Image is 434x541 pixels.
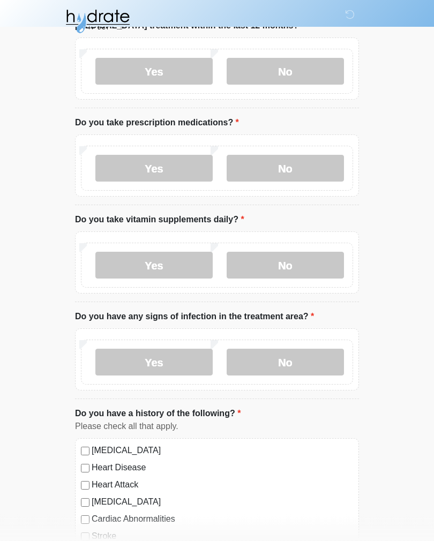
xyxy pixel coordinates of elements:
input: Cardiac Abnormalities [81,516,89,524]
input: [MEDICAL_DATA] [81,499,89,507]
label: No [227,252,344,279]
label: No [227,58,344,85]
label: Do you have a history of the following? [75,408,241,420]
input: [MEDICAL_DATA] [81,447,89,456]
label: Heart Attack [92,479,353,492]
label: Yes [95,58,213,85]
input: Heart Disease [81,464,89,473]
label: [MEDICAL_DATA] [92,496,353,509]
label: Do you take prescription medications? [75,117,239,130]
label: [MEDICAL_DATA] [92,445,353,457]
label: Yes [95,252,213,279]
label: No [227,349,344,376]
label: Yes [95,349,213,376]
div: Please check all that apply. [75,420,359,433]
label: No [227,155,344,182]
input: Heart Attack [81,482,89,490]
label: Yes [95,155,213,182]
label: Cardiac Abnormalities [92,513,353,526]
label: Do you have any signs of infection in the treatment area? [75,311,314,324]
img: Hydrate IV Bar - Fort Collins Logo [64,8,131,35]
label: Heart Disease [92,462,353,475]
label: Do you take vitamin supplements daily? [75,214,244,227]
